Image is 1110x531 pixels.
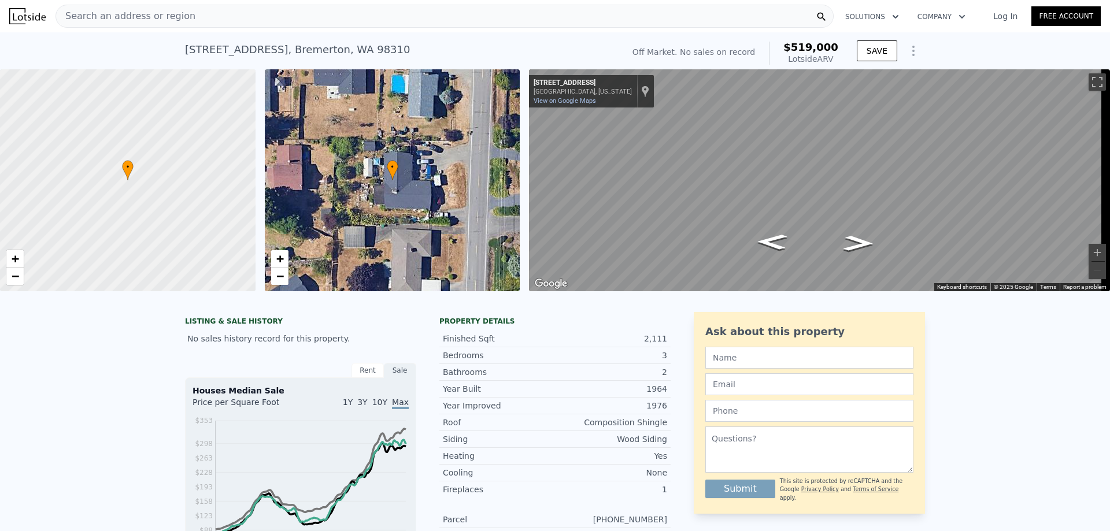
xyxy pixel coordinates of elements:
span: $519,000 [783,41,838,53]
div: Siding [443,433,555,445]
a: View on Google Maps [534,97,596,105]
div: Bathrooms [443,366,555,378]
button: Solutions [836,6,908,27]
tspan: $228 [195,469,213,477]
a: Zoom in [271,250,288,268]
div: Heating [443,450,555,462]
div: 3 [555,350,667,361]
div: [STREET_ADDRESS] , Bremerton , WA 98310 [185,42,410,58]
div: Cooling [443,467,555,478]
tspan: $298 [195,440,213,448]
a: Zoom out [6,268,24,285]
div: Bedrooms [443,350,555,361]
div: Wood Siding [555,433,667,445]
div: 1976 [555,400,667,411]
div: • [122,160,134,180]
div: 2 [555,366,667,378]
span: Search an address or region [56,9,195,23]
a: Zoom out [271,268,288,285]
div: LISTING & SALE HISTORY [185,317,416,328]
div: Year Built [443,383,555,395]
tspan: $158 [195,497,213,506]
button: SAVE [857,40,897,61]
input: Name [705,347,913,369]
button: Submit [705,480,775,498]
div: 2,111 [555,333,667,344]
tspan: $263 [195,454,213,462]
tspan: $353 [195,417,213,425]
div: Street View [529,69,1110,291]
div: [GEOGRAPHIC_DATA], [US_STATE] [534,88,632,95]
input: Email [705,373,913,395]
button: Show Options [902,39,925,62]
a: Report a problem [1063,284,1107,290]
div: None [555,467,667,478]
tspan: $193 [195,483,213,491]
a: Privacy Policy [801,486,839,492]
div: Houses Median Sale [193,385,409,396]
div: Lotside ARV [783,53,838,65]
img: Google [532,276,570,291]
div: Parcel [443,514,555,525]
div: Rent [351,363,384,378]
button: Toggle fullscreen view [1089,73,1106,91]
div: Roof [443,417,555,428]
div: Ask about this property [705,324,913,340]
span: Max [392,398,409,409]
a: Terms of Service [853,486,898,492]
div: This site is protected by reCAPTCHA and the Google and apply. [780,477,913,502]
button: Keyboard shortcuts [937,283,987,291]
a: Free Account [1031,6,1101,26]
span: 10Y [372,398,387,407]
div: Off Market. No sales on record [632,46,755,58]
span: + [12,251,19,266]
div: Sale [384,363,416,378]
span: − [12,269,19,283]
span: − [276,269,283,283]
div: Yes [555,450,667,462]
tspan: $123 [195,512,213,520]
div: Composition Shingle [555,417,667,428]
div: Year Improved [443,400,555,411]
a: Open this area in Google Maps (opens a new window) [532,276,570,291]
div: 1964 [555,383,667,395]
input: Phone [705,400,913,422]
div: Finished Sqft [443,333,555,344]
div: • [387,160,398,180]
div: 1 [555,484,667,495]
a: Log In [979,10,1031,22]
button: Company [908,6,975,27]
a: Terms (opens in new tab) [1040,284,1056,290]
div: Fireplaces [443,484,555,495]
div: Price per Square Foot [193,396,301,415]
button: Zoom in [1089,244,1106,261]
span: • [387,162,398,172]
path: Go North, Petersville Rd NE [831,232,886,255]
span: 3Y [357,398,367,407]
div: Map [529,69,1110,291]
span: © 2025 Google [994,284,1033,290]
span: 1Y [343,398,353,407]
div: Property details [439,317,671,326]
div: [PHONE_NUMBER] [555,514,667,525]
span: • [122,162,134,172]
button: Zoom out [1089,262,1106,279]
div: No sales history record for this property. [185,328,416,349]
span: + [276,251,283,266]
path: Go South, Petersville Rd NE [744,231,800,254]
img: Lotside [9,8,46,24]
a: Show location on map [641,85,649,98]
a: Zoom in [6,250,24,268]
div: [STREET_ADDRESS] [534,79,632,88]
